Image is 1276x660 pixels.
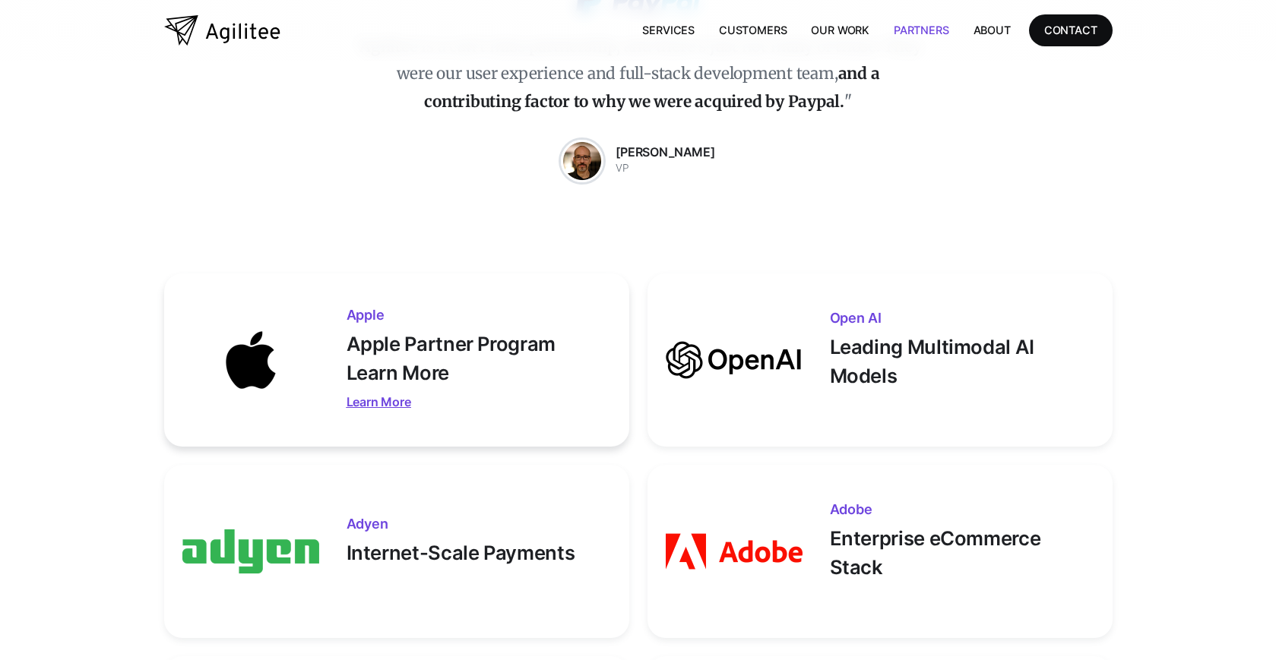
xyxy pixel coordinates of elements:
[616,159,715,178] div: VP
[1044,21,1097,39] div: CONTACT
[799,14,882,46] a: Our Work
[616,144,715,159] strong: [PERSON_NAME]
[347,517,611,531] h3: Adyen
[882,14,961,46] a: Partners
[630,14,707,46] a: Services
[424,64,879,111] strong: and a contributing factor to why we were acquired by Paypal.
[347,531,611,567] p: Internet-Scale Payments
[707,14,799,46] a: Customers
[830,325,1094,391] p: Leading Multimodal AI Models
[164,15,280,46] a: home
[830,516,1094,583] p: Enterprise eCommerce Stack
[347,391,611,412] a: Learn More
[830,311,1094,325] h3: Open AI
[351,33,926,115] p: "Agilitee is a can’t miss partnership, and there’s just not many of those. They were our user exp...
[347,322,611,388] p: Apple Partner Program Learn More
[347,308,611,322] h3: Apple
[961,14,1023,46] a: About
[1029,14,1113,46] a: CONTACT
[830,503,1094,516] h3: Adobe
